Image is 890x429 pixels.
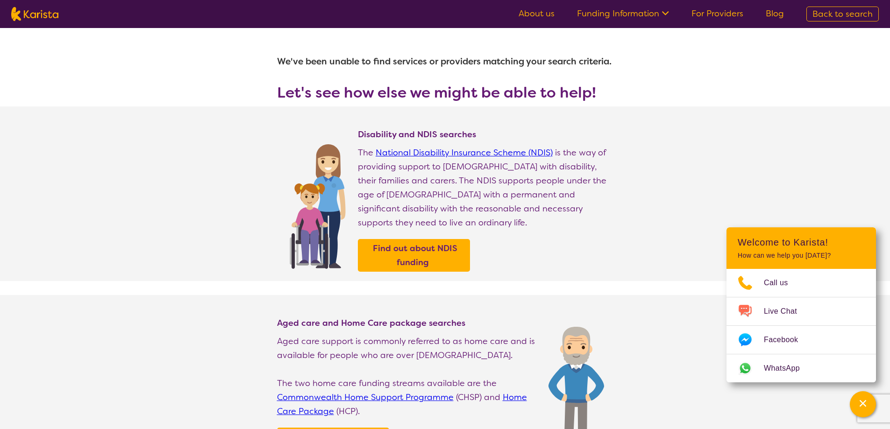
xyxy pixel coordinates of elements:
h4: Aged care and Home Care package searches [277,317,539,329]
p: The two home care funding streams available are the (CHSP) and (HCP). [277,376,539,418]
h2: Welcome to Karista! [738,237,865,248]
a: About us [519,8,555,19]
b: Find out about NDIS funding [373,243,457,268]
a: Web link opens in a new tab. [726,354,876,382]
h3: Let's see how else we might be able to help! [277,84,613,101]
h1: We've been unable to find services or providers matching your search criteria. [277,50,613,73]
div: Channel Menu [726,227,876,382]
h4: Disability and NDIS searches [358,129,613,140]
span: WhatsApp [764,361,811,375]
span: Facebook [764,333,809,347]
a: National Disability Insurance Scheme (NDIS) [376,147,553,158]
img: Find NDIS and Disability services and providers [286,138,349,269]
ul: Choose channel [726,269,876,382]
span: Call us [764,276,799,290]
p: The is the way of providing support to [DEMOGRAPHIC_DATA] with disability, their families and car... [358,146,613,230]
p: Aged care support is commonly referred to as home care and is available for people who are over [... [277,334,539,362]
a: Commonwealth Home Support Programme [277,392,454,403]
a: Find out about NDIS funding [360,241,468,269]
img: Karista logo [11,7,58,21]
button: Channel Menu [850,391,876,417]
a: Funding Information [577,8,669,19]
p: How can we help you [DATE]? [738,252,865,260]
a: Blog [766,8,784,19]
span: Back to search [812,8,873,20]
span: Live Chat [764,304,808,318]
a: Back to search [806,7,879,21]
a: For Providers [691,8,743,19]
